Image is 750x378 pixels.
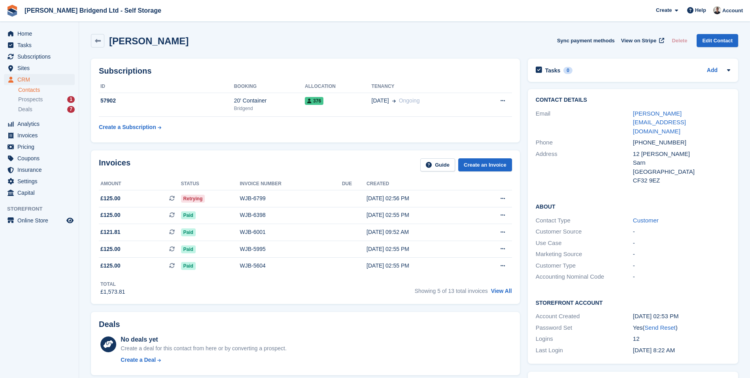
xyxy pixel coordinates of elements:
[563,67,572,74] div: 0
[536,298,730,306] h2: Storefront Account
[240,245,342,253] div: WJB-5995
[240,178,342,190] th: Invoice number
[4,118,75,129] a: menu
[695,6,706,14] span: Help
[722,7,743,15] span: Account
[644,324,675,331] a: Send Reset
[181,228,196,236] span: Paid
[420,158,455,171] a: Guide
[656,6,672,14] span: Create
[536,216,633,225] div: Contact Type
[536,250,633,259] div: Marketing Source
[633,272,730,281] div: -
[633,323,730,332] div: Yes
[17,130,65,141] span: Invoices
[366,228,471,236] div: [DATE] 09:52 AM
[21,4,164,17] a: [PERSON_NAME] Bridgend Ltd - Self Storage
[305,80,371,93] th: Allocation
[633,312,730,321] div: [DATE] 02:53 PM
[121,356,156,364] div: Create a Deal
[697,34,738,47] a: Edit Contact
[4,153,75,164] a: menu
[234,97,305,105] div: 20' Container
[181,262,196,270] span: Paid
[536,312,633,321] div: Account Created
[100,281,125,288] div: Total
[234,80,305,93] th: Booking
[642,324,677,331] span: ( )
[18,95,75,104] a: Prospects 1
[100,211,121,219] span: £125.00
[4,51,75,62] a: menu
[366,178,471,190] th: Created
[240,228,342,236] div: WJB-6001
[633,227,730,236] div: -
[4,74,75,85] a: menu
[240,194,342,203] div: WJB-6799
[121,356,286,364] a: Create a Deal
[17,176,65,187] span: Settings
[240,211,342,219] div: WJB-6398
[4,164,75,175] a: menu
[99,97,234,105] div: 57902
[4,187,75,198] a: menu
[633,138,730,147] div: [PHONE_NUMBER]
[669,34,690,47] button: Delete
[713,6,721,14] img: Rhys Jones
[618,34,666,47] a: View on Stripe
[17,141,65,152] span: Pricing
[100,228,121,236] span: £121.81
[6,5,18,17] img: stora-icon-8386f47178a22dfd0bd8f6a31ec36ba5ce8667c1dd55bd0f319d3a0aa187defe.svg
[65,216,75,225] a: Preview store
[415,288,488,294] span: Showing 5 of 13 total invoices
[4,141,75,152] a: menu
[633,250,730,259] div: -
[366,245,471,253] div: [DATE] 02:55 PM
[536,334,633,344] div: Logins
[240,262,342,270] div: WJB-5604
[536,150,633,185] div: Address
[17,187,65,198] span: Capital
[17,215,65,226] span: Online Store
[536,261,633,270] div: Customer Type
[18,96,43,103] span: Prospects
[633,239,730,248] div: -
[536,346,633,355] div: Last Login
[18,106,32,113] span: Deals
[305,97,323,105] span: 376
[100,194,121,203] span: £125.00
[100,288,125,296] div: £1,573.81
[536,138,633,147] div: Phone
[99,120,161,135] a: Create a Subscription
[99,320,120,329] h2: Deals
[17,28,65,39] span: Home
[67,106,75,113] div: 7
[4,40,75,51] a: menu
[633,158,730,167] div: Sarn
[181,245,196,253] span: Paid
[4,28,75,39] a: menu
[4,215,75,226] a: menu
[67,96,75,103] div: 1
[633,261,730,270] div: -
[536,323,633,332] div: Password Set
[366,194,471,203] div: [DATE] 02:56 PM
[109,36,189,46] h2: [PERSON_NAME]
[536,97,730,103] h2: Contact Details
[17,153,65,164] span: Coupons
[181,195,205,203] span: Retrying
[372,97,389,105] span: [DATE]
[4,130,75,141] a: menu
[545,67,561,74] h2: Tasks
[633,110,686,135] a: [PERSON_NAME][EMAIL_ADDRESS][DOMAIN_NAME]
[18,105,75,114] a: Deals 7
[17,74,65,85] span: CRM
[458,158,512,171] a: Create an Invoice
[536,202,730,210] h2: About
[7,205,79,213] span: Storefront
[17,51,65,62] span: Subscriptions
[633,347,675,353] time: 2025-08-20 07:22:58 UTC
[99,80,234,93] th: ID
[99,158,130,171] h2: Invoices
[17,40,65,51] span: Tasks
